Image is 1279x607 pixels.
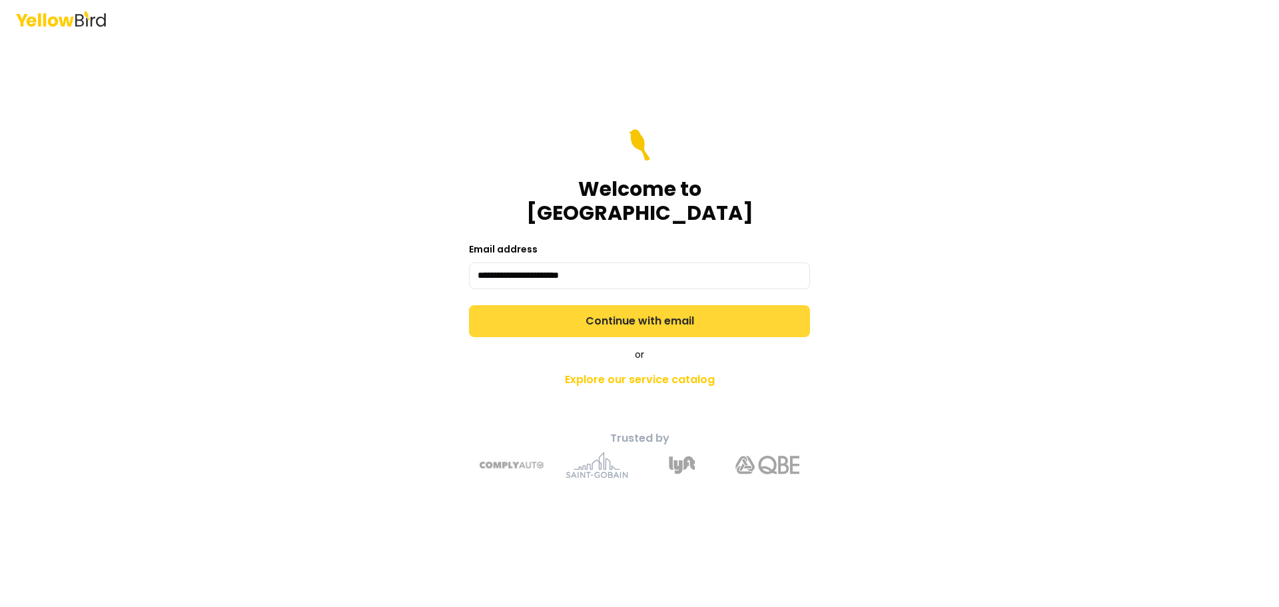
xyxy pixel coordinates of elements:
[469,305,810,337] button: Continue with email
[469,177,810,225] h1: Welcome to [GEOGRAPHIC_DATA]
[405,430,874,446] p: Trusted by
[635,348,644,361] span: or
[469,243,538,256] label: Email address
[405,366,874,393] a: Explore our service catalog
